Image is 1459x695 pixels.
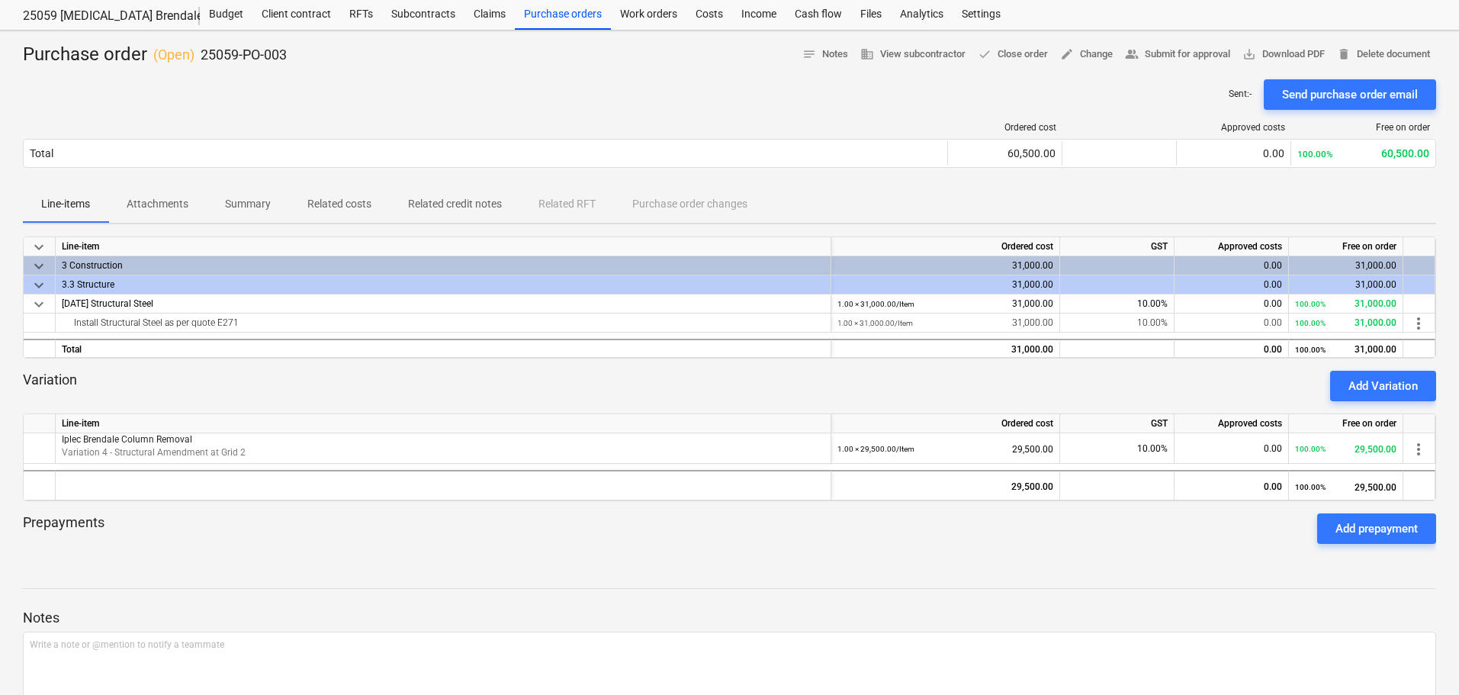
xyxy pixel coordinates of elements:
[30,238,48,256] span: keyboard_arrow_down
[62,434,192,445] span: Iplec Brendale Column Removal
[30,276,48,294] span: keyboard_arrow_down
[201,46,287,64] p: 25059-PO-003
[1383,622,1459,695] iframe: Chat Widget
[831,414,1060,433] div: Ordered cost
[1242,47,1256,61] span: save_alt
[1175,414,1289,433] div: Approved costs
[1409,314,1428,333] span: more_vert
[62,256,824,275] div: 3 Construction
[837,294,1053,314] div: 31,000.00
[1125,47,1139,61] span: people_alt
[1060,314,1175,333] div: 10.00%
[837,319,913,327] small: 1.00 × 31,000.00 / Item
[30,295,48,314] span: keyboard_arrow_down
[30,257,48,275] span: keyboard_arrow_down
[1060,46,1113,63] span: Change
[1054,43,1119,66] button: Change
[1297,122,1430,133] div: Free on order
[1229,88,1252,101] p: Sent : -
[1335,519,1418,539] div: Add prepayment
[854,43,972,66] button: View subcontractor
[1337,47,1351,61] span: delete
[23,371,77,401] p: Variation
[1282,85,1418,105] div: Send purchase order email
[837,445,914,453] small: 1.00 × 29,500.00 / Item
[1264,79,1436,110] button: Send purchase order email
[796,43,854,66] button: Notes
[860,47,874,61] span: business
[307,196,371,212] p: Related costs
[1295,340,1396,359] div: 31,000.00
[127,196,188,212] p: Attachments
[23,8,182,24] div: 25059 [MEDICAL_DATA] Brendale Re-roof and New Shed
[62,447,246,458] span: Variation 4 - Structural Amendment at Grid 2
[1295,346,1326,354] small: 100.00%
[1060,414,1175,433] div: GST
[1060,433,1175,464] div: 10.00%
[1181,314,1282,333] div: 0.00
[56,339,831,358] div: Total
[837,433,1053,465] div: 29,500.00
[1297,147,1429,159] div: 60,500.00
[1181,256,1282,275] div: 0.00
[837,314,1053,333] div: 31,000.00
[1337,46,1430,63] span: Delete document
[837,471,1053,502] div: 29,500.00
[1330,371,1436,401] button: Add Variation
[153,46,194,64] p: ( Open )
[1183,122,1285,133] div: Approved costs
[978,46,1048,63] span: Close order
[1060,47,1074,61] span: edit
[62,314,824,332] div: Install Structural Steel as per quote E271
[837,275,1053,294] div: 31,000.00
[954,122,1056,133] div: Ordered cost
[837,340,1053,359] div: 31,000.00
[1295,445,1326,453] small: 100.00%
[802,47,816,61] span: notes
[1295,275,1396,294] div: 31,000.00
[1295,314,1396,333] div: 31,000.00
[802,46,848,63] span: Notes
[1409,440,1428,459] span: more_vert
[1060,294,1175,314] div: 10.00%
[23,513,104,544] p: Prepayments
[1175,237,1289,256] div: Approved costs
[1060,237,1175,256] div: GST
[831,237,1060,256] div: Ordered cost
[837,256,1053,275] div: 31,000.00
[1181,340,1282,359] div: 0.00
[1295,256,1396,275] div: 31,000.00
[1317,513,1436,544] button: Add prepayment
[1295,319,1326,327] small: 100.00%
[837,300,914,308] small: 1.00 × 31,000.00 / Item
[62,298,153,309] span: 3.3.11 Structural Steel
[1295,483,1326,491] small: 100.00%
[41,196,90,212] p: Line-items
[860,46,966,63] span: View subcontractor
[1181,275,1282,294] div: 0.00
[408,196,502,212] p: Related credit notes
[30,147,53,159] div: Total
[1295,471,1396,503] div: 29,500.00
[1295,294,1396,314] div: 31,000.00
[972,43,1054,66] button: Close order
[1181,471,1282,502] div: 0.00
[1348,376,1418,396] div: Add Variation
[1242,46,1325,63] span: Download PDF
[1181,433,1282,464] div: 0.00
[1125,46,1230,63] span: Submit for approval
[1181,294,1282,314] div: 0.00
[1289,414,1403,433] div: Free on order
[1331,43,1436,66] button: Delete document
[23,43,287,67] div: Purchase order
[62,275,824,294] div: 3.3 Structure
[225,196,271,212] p: Summary
[954,147,1056,159] div: 60,500.00
[978,47,991,61] span: done
[1183,147,1284,159] div: 0.00
[56,237,831,256] div: Line-item
[1295,300,1326,308] small: 100.00%
[23,609,1436,627] p: Notes
[1297,149,1333,159] small: 100.00%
